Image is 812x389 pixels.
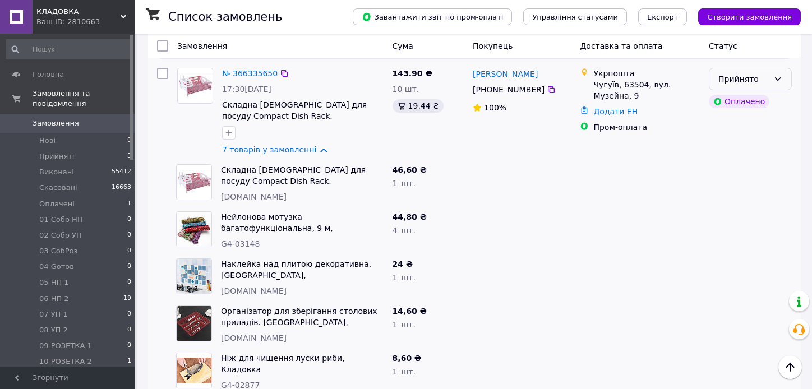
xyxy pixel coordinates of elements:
[39,151,74,161] span: Прийняті
[718,73,769,85] div: Прийнято
[127,325,131,335] span: 0
[39,167,74,177] span: Виконані
[39,294,69,304] span: 06 НП 2
[580,41,662,50] span: Доставка та оплата
[127,151,131,161] span: 3
[687,12,801,21] a: Створити замовлення
[127,356,131,367] span: 1
[393,320,416,329] span: 1 шт.
[593,122,700,133] div: Пром-оплата
[473,68,538,80] a: [PERSON_NAME]
[127,277,131,288] span: 0
[177,259,211,294] img: Фото товару
[707,13,792,21] span: Створити замовлення
[709,95,769,108] div: Оплачено
[33,89,135,109] span: Замовлення та повідомлення
[647,13,679,21] span: Експорт
[39,277,69,288] span: 05 НП 1
[39,262,74,272] span: 04 Gотов
[221,239,260,248] span: G4-03148
[221,354,344,374] a: Ніж для чищення луски риби, Кладовка
[127,341,131,351] span: 0
[39,215,83,225] span: 01 Cобр НП
[127,199,131,209] span: 1
[393,226,416,235] span: 4 шт.
[393,367,416,376] span: 1 шт.
[523,8,627,25] button: Управління статусами
[393,41,413,50] span: Cума
[222,145,316,154] a: 7 товарів у замовленні
[698,8,801,25] button: Створити замовлення
[177,170,211,195] img: Фото товару
[593,68,700,79] div: Укрпошта
[112,167,131,177] span: 55412
[39,183,77,193] span: Скасовані
[39,325,68,335] span: 08 УП 2
[123,294,131,304] span: 19
[39,309,68,319] span: 07 УП 1
[221,307,377,338] a: Організатор для зберігання столових приладів. [GEOGRAPHIC_DATA], [GEOGRAPHIC_DATA]
[393,354,421,363] span: 8,60 ₴
[221,286,287,295] span: [DOMAIN_NAME]
[112,183,131,193] span: 16663
[473,85,545,94] span: [PHONE_NUMBER]
[36,7,121,17] span: КЛАДОВКА
[393,69,432,78] span: 143.90 ₴
[393,99,444,113] div: 19.44 ₴
[127,230,131,240] span: 0
[39,230,82,240] span: 02 Cобр УП
[39,246,77,256] span: 03 CобРоз
[393,179,416,188] span: 1 шт.
[593,79,700,101] div: Чугуїв, 63504, вул. Музейна, 9
[221,192,287,201] span: [DOMAIN_NAME]
[393,85,419,94] span: 10 шт.
[6,39,132,59] input: Пошук
[127,262,131,272] span: 0
[393,165,427,174] span: 46,60 ₴
[177,212,211,247] img: Фото товару
[709,41,737,50] span: Статус
[222,85,271,94] span: 17:30[DATE]
[33,70,64,80] span: Головна
[127,215,131,225] span: 0
[222,69,278,78] a: № 366335650
[39,341,92,351] span: 09 РОЗЕТКА 1
[33,118,79,128] span: Замовлення
[393,212,427,221] span: 44,80 ₴
[473,41,513,50] span: Покупець
[127,136,131,146] span: 0
[39,356,92,367] span: 10 РОЗЕТКА 2
[221,260,371,291] a: Наклейка над плитою декоративна. [GEOGRAPHIC_DATA], [GEOGRAPHIC_DATA]
[484,103,506,112] span: 100%
[177,41,227,50] span: Замовлення
[353,8,512,25] button: Завантажити звіт по пром-оплаті
[532,13,618,21] span: Управління статусами
[127,309,131,319] span: 0
[36,17,135,27] div: Ваш ID: 2810663
[177,68,213,104] a: Фото товару
[39,199,75,209] span: Оплачені
[593,107,638,116] a: Додати ЕН
[393,307,427,316] span: 14,60 ₴
[362,12,503,22] span: Завантажити звіт по пром-оплаті
[39,136,56,146] span: Нові
[222,100,367,143] a: Складна [DEMOGRAPHIC_DATA] для посуду Compact Dish Rack. [GEOGRAPHIC_DATA], [GEOGRAPHIC_DATA]
[168,10,282,24] h1: Список замовлень
[177,306,211,340] img: Фото товару
[177,358,211,383] img: Фото товару
[778,355,802,379] button: Наверх
[393,260,413,268] span: 24 ₴
[221,165,366,208] a: Складна [DEMOGRAPHIC_DATA] для посуду Compact Dish Rack. [GEOGRAPHIC_DATA], [GEOGRAPHIC_DATA]
[638,8,688,25] button: Експорт
[221,334,287,342] span: [DOMAIN_NAME]
[178,73,213,99] img: Фото товару
[221,212,333,244] a: Нейлонова мотузка багатофункціональна, 9 м, [GEOGRAPHIC_DATA]
[127,246,131,256] span: 0
[393,273,416,282] span: 1 шт.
